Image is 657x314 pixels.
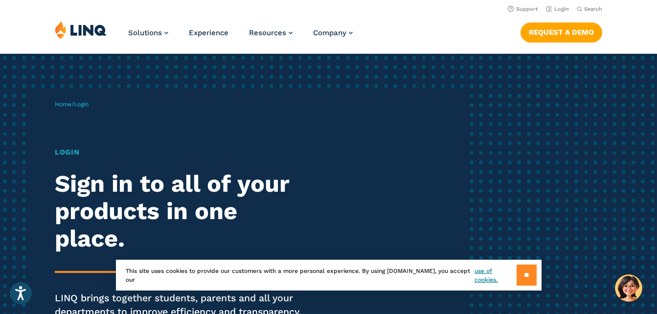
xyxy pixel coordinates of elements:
[521,21,602,42] nav: Button Navigation
[508,6,538,12] a: Support
[74,101,89,108] span: Login
[55,101,89,108] span: /
[55,101,71,108] a: Home
[55,147,308,157] h1: Login
[584,6,602,12] span: Search
[116,260,542,291] div: This site uses cookies to provide our customers with a more personal experience. By using [DOMAIN...
[313,28,346,37] span: Company
[249,28,293,37] a: Resources
[249,28,286,37] span: Resources
[313,28,353,37] a: Company
[577,5,602,13] button: Open Search Bar
[521,22,602,42] a: Request a Demo
[475,267,516,284] a: use of cookies.
[615,274,642,302] button: Hello, have a question? Let’s chat.
[55,21,107,39] img: LINQ | K‑12 Software
[128,28,168,37] a: Solutions
[128,21,353,53] nav: Primary Navigation
[189,28,228,37] a: Experience
[55,170,308,252] h2: Sign in to all of your products in one place.
[546,6,569,12] a: Login
[128,28,162,37] span: Solutions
